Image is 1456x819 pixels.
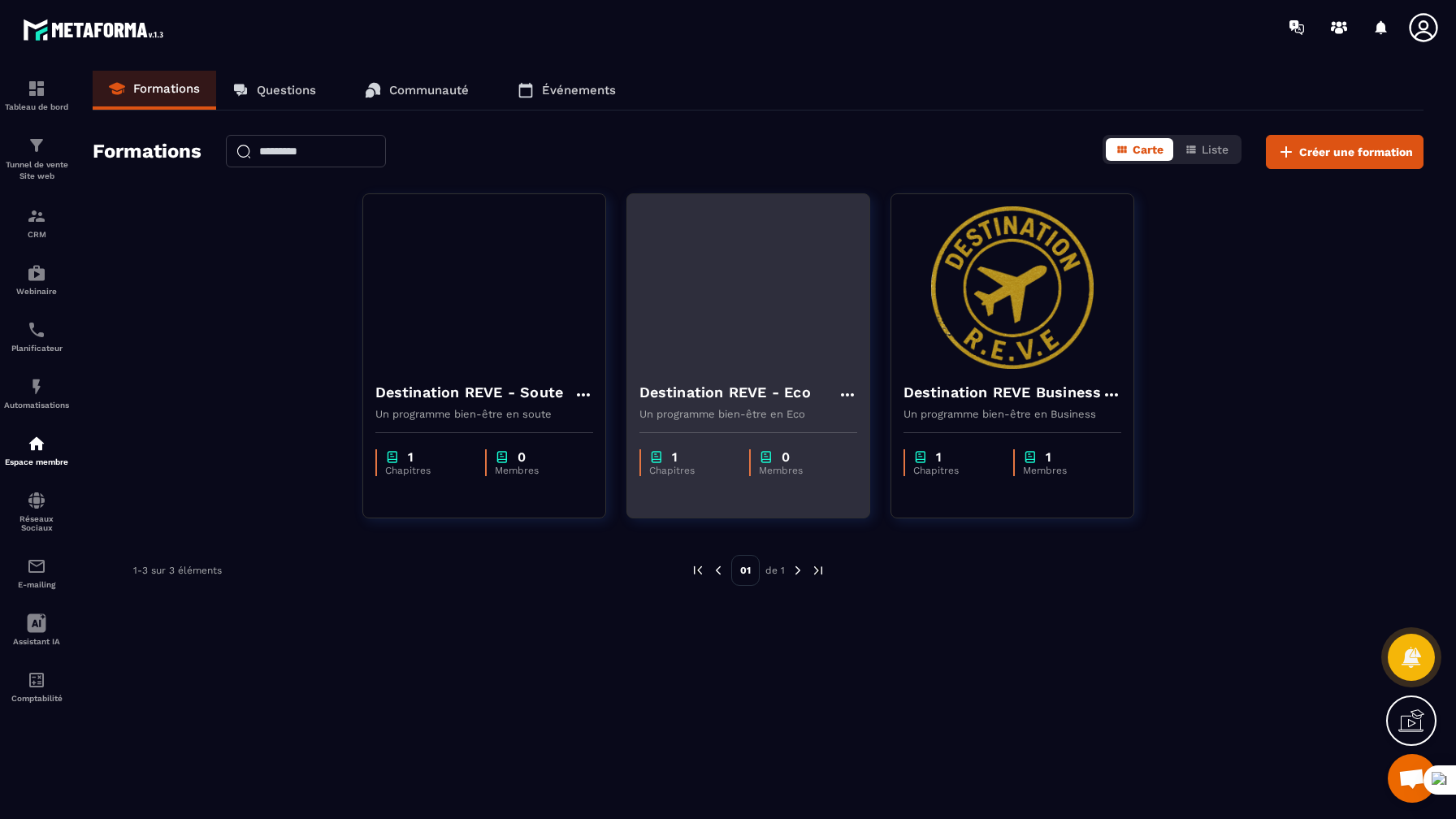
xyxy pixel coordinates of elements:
[27,206,46,226] img: formation
[349,71,485,110] a: Communauté
[216,71,332,110] a: Questions
[639,381,811,404] h4: Destination REVE - Eco
[4,514,69,532] p: Réseaux Sociaux
[542,83,616,97] p: Événements
[691,563,705,578] img: prev
[4,251,69,308] a: automationsautomationsWebinaire
[4,365,69,422] a: automationsautomationsAutomatisations
[4,479,69,544] a: social-networksocial-networkRéseaux Sociaux
[4,544,69,601] a: emailemailE-mailing
[4,67,69,123] a: formationformationTableau de bord
[791,563,805,578] img: next
[4,287,69,296] p: Webinaire
[1388,754,1436,803] div: Mở cuộc trò chuyện
[4,344,69,353] p: Planificateur
[495,449,509,465] img: chapter
[890,193,1155,539] a: formation-backgroundDestination REVE BusinessUn programme bien-être en Businesschapter1Chapitresc...
[4,601,69,658] a: Assistant IA
[759,465,841,476] p: Membres
[27,434,46,453] img: automations
[4,123,69,194] a: formationformationTunnel de vente Site web
[27,79,46,98] img: formation
[23,15,169,45] img: logo
[672,449,678,465] p: 1
[1106,138,1173,161] button: Carte
[903,408,1121,420] p: Un programme bien-être en Business
[389,83,469,97] p: Communauté
[4,580,69,589] p: E-mailing
[1023,465,1105,476] p: Membres
[4,694,69,703] p: Comptabilité
[385,449,400,465] img: chapter
[4,658,69,715] a: accountantaccountantComptabilité
[4,457,69,466] p: Espace membre
[257,83,316,97] p: Questions
[375,206,593,369] img: formation-background
[408,449,414,465] p: 1
[4,422,69,479] a: automationsautomationsEspace membre
[4,308,69,365] a: schedulerschedulerPlanificateur
[4,230,69,239] p: CRM
[495,465,577,476] p: Membres
[1202,143,1228,156] span: Liste
[1133,143,1163,156] span: Carte
[385,465,469,476] p: Chapitres
[711,563,726,578] img: prev
[4,637,69,646] p: Assistant IA
[27,557,46,576] img: email
[4,102,69,111] p: Tableau de bord
[27,263,46,283] img: automations
[27,491,46,510] img: social-network
[639,408,857,420] p: Un programme bien-être en Eco
[1046,449,1051,465] p: 1
[759,449,773,465] img: chapter
[1299,144,1413,160] span: Créer une formation
[936,449,942,465] p: 1
[375,381,564,404] h4: Destination REVE - Soute
[93,71,216,110] a: Formations
[27,377,46,396] img: automations
[133,565,222,576] p: 1-3 sur 3 éléments
[1023,449,1038,465] img: chapter
[133,81,200,96] p: Formations
[362,193,626,539] a: formation-backgroundDestination REVE - SouteUn programme bien-être en soutechapter1Chapitreschapt...
[782,449,790,465] p: 0
[731,555,760,586] p: 01
[765,564,785,577] p: de 1
[639,206,857,369] img: formation-background
[1266,135,1423,169] button: Créer une formation
[626,193,890,539] a: formation-backgroundDestination REVE - EcoUn programme bien-être en Ecochapter1Chapitreschapter0M...
[4,401,69,409] p: Automatisations
[913,465,997,476] p: Chapitres
[1175,138,1238,161] button: Liste
[27,320,46,340] img: scheduler
[811,563,825,578] img: next
[649,465,733,476] p: Chapitres
[649,449,664,465] img: chapter
[903,206,1121,369] img: formation-background
[913,449,928,465] img: chapter
[27,136,46,155] img: formation
[501,71,632,110] a: Événements
[375,408,593,420] p: Un programme bien-être en soute
[27,670,46,690] img: accountant
[4,159,69,182] p: Tunnel de vente Site web
[4,194,69,251] a: formationformationCRM
[93,135,201,169] h2: Formations
[518,449,526,465] p: 0
[903,381,1102,404] h4: Destination REVE Business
